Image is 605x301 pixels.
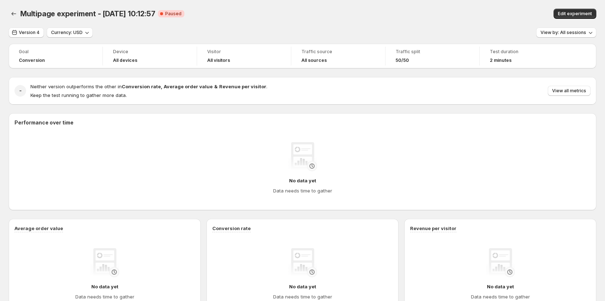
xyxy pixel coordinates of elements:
[289,283,316,290] h4: No data yet
[19,87,22,94] h2: -
[548,86,591,96] button: View all metrics
[47,27,93,38] button: Currency: USD
[91,283,118,290] h4: No data yet
[396,58,409,63] span: 50/50
[165,11,181,17] span: Paused
[113,48,187,64] a: DeviceAll devices
[75,293,134,300] h4: Data needs time to gather
[19,49,92,55] span: Goal
[554,9,596,19] button: Edit experiment
[19,30,39,35] span: Version 4
[289,177,316,184] h4: No data yet
[486,248,515,277] img: No data yet
[19,58,45,63] span: Conversion
[51,30,83,35] span: Currency: USD
[164,84,213,89] strong: Average order value
[490,49,564,55] span: Test duration
[301,48,375,64] a: Traffic sourceAll sources
[490,58,512,63] span: 2 minutes
[113,49,187,55] span: Device
[490,48,564,64] a: Test duration2 minutes
[396,48,469,64] a: Traffic split50/50
[536,27,596,38] button: View by: All sessions
[161,84,162,89] strong: ,
[301,49,375,55] span: Traffic source
[19,48,92,64] a: GoalConversion
[207,58,230,63] h4: All visitors
[301,58,327,63] h4: All sources
[410,225,456,232] h3: Revenue per visitor
[14,119,591,126] h2: Performance over time
[541,30,586,35] span: View by: All sessions
[14,225,63,232] h3: Average order value
[212,225,251,232] h3: Conversion rate
[219,84,266,89] strong: Revenue per visitor
[558,11,592,17] span: Edit experiment
[9,27,44,38] button: Version 4
[122,84,161,89] strong: Conversion rate
[396,49,469,55] span: Traffic split
[273,293,332,300] h4: Data needs time to gather
[207,48,281,64] a: VisitorAll visitors
[552,88,586,94] span: View all metrics
[214,84,218,89] strong: &
[20,9,155,18] span: Multipage experiment - [DATE] 10:12:57
[207,49,281,55] span: Visitor
[30,92,127,98] span: Keep the test running to gather more data.
[113,58,137,63] h4: All devices
[273,187,332,194] h4: Data needs time to gather
[471,293,530,300] h4: Data needs time to gather
[9,9,19,19] button: Back
[90,248,119,277] img: No data yet
[30,84,267,89] span: Neither version outperforms the other in .
[487,283,514,290] h4: No data yet
[288,248,317,277] img: No data yet
[288,142,317,171] img: No data yet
